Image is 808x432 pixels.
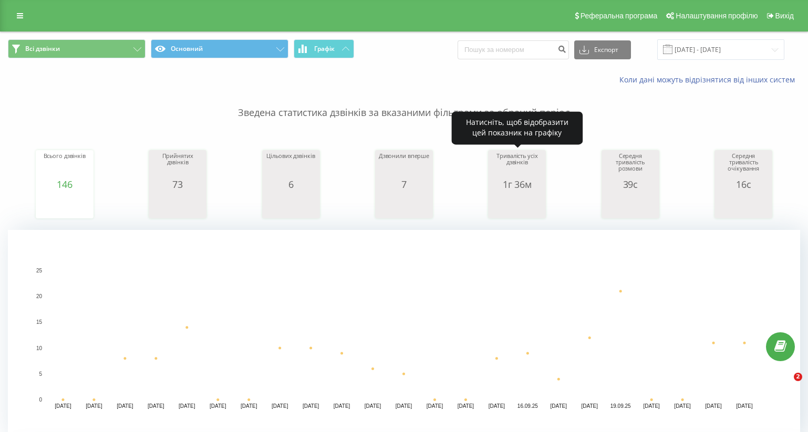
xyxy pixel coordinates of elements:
div: 16с [717,179,770,189]
text: [DATE] [551,403,567,409]
text: 0 [39,397,42,403]
text: [DATE] [736,403,753,409]
text: [DATE] [643,403,660,409]
text: 25 [36,268,43,273]
text: [DATE] [365,403,381,409]
text: 10 [36,345,43,351]
button: Всі дзвінки [8,39,146,58]
a: Коли дані можуть відрізнятися вiд інших систем [619,75,800,85]
div: 1г 36м [491,179,543,189]
div: 7 [378,179,430,189]
text: [DATE] [210,403,226,409]
svg: A chart. [265,189,317,221]
text: [DATE] [148,403,164,409]
text: [DATE] [458,403,474,409]
text: [DATE] [272,403,288,409]
button: Графік [294,39,354,58]
div: 146 [38,179,91,189]
text: 15 [36,320,43,325]
text: [DATE] [55,403,71,409]
text: [DATE] [179,403,195,409]
svg: A chart. [151,189,204,221]
iframe: Intercom live chat [772,373,797,398]
span: Графік [314,45,335,52]
div: Дзвонили вперше [378,153,430,179]
span: Вихід [775,12,794,20]
svg: A chart. [491,189,543,221]
text: [DATE] [427,403,443,409]
span: Налаштування профілю [676,12,758,20]
text: [DATE] [489,403,505,409]
text: [DATE] [241,403,257,409]
text: 20 [36,293,43,299]
div: Всього дзвінків [38,153,91,179]
text: [DATE] [117,403,133,409]
text: [DATE] [334,403,350,409]
text: 16.09.25 [517,403,538,409]
svg: A chart. [604,189,657,221]
text: [DATE] [705,403,722,409]
text: 5 [39,371,42,377]
span: 2 [794,373,802,381]
button: Основний [151,39,288,58]
div: 73 [151,179,204,189]
div: Середня тривалість очікування [717,153,770,179]
div: 39с [604,179,657,189]
text: [DATE] [303,403,319,409]
div: Цільових дзвінків [265,153,317,179]
span: Всі дзвінки [25,45,60,53]
div: Тривалість усіх дзвінків [491,153,543,179]
text: [DATE] [86,403,102,409]
p: Зведена статистика дзвінків за вказаними фільтрами за обраний період [8,85,800,120]
div: Прийнятих дзвінків [151,153,204,179]
svg: A chart. [38,189,91,221]
svg: A chart. [717,189,770,221]
text: 19.09.25 [610,403,631,409]
svg: A chart. [378,189,430,221]
text: [DATE] [581,403,598,409]
input: Пошук за номером [458,40,569,59]
text: [DATE] [396,403,412,409]
button: Експорт [574,40,631,59]
span: Реферальна програма [581,12,658,20]
text: [DATE] [674,403,691,409]
div: Середня тривалість розмови [604,153,657,179]
div: Натисніть, щоб відобразити цей показник на графіку [451,111,583,144]
div: 6 [265,179,317,189]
